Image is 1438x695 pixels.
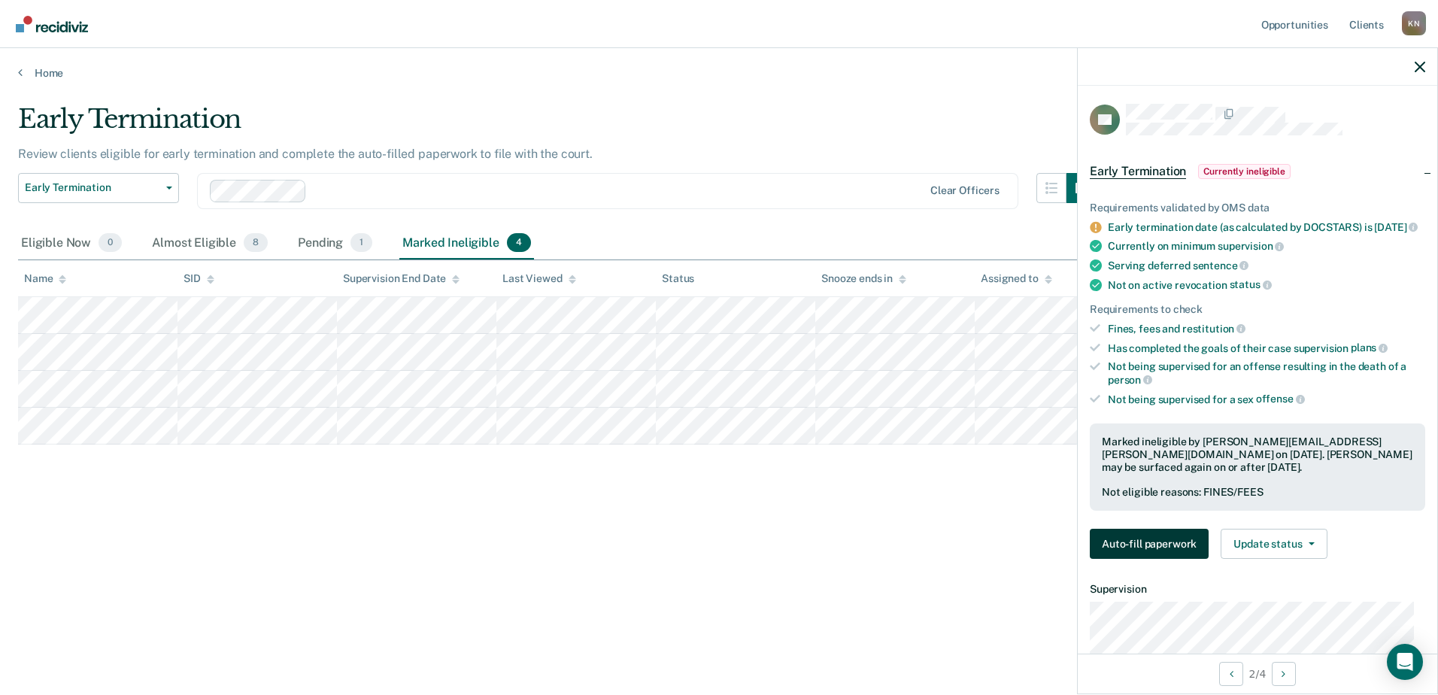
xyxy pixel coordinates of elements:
[149,227,271,260] div: Almost Eligible
[1108,239,1425,253] div: Currently on minimum
[184,272,214,285] div: SID
[821,272,906,285] div: Snooze ends in
[1090,202,1425,214] div: Requirements validated by OMS data
[18,227,125,260] div: Eligible Now
[1351,341,1388,354] span: plans
[1218,240,1284,252] span: supervision
[16,16,88,32] img: Recidiviz
[1090,529,1215,559] a: Navigate to form link
[1387,644,1423,680] div: Open Intercom Messenger
[1221,529,1327,559] button: Update status
[1256,393,1305,405] span: offense
[295,227,375,260] div: Pending
[18,104,1097,147] div: Early Termination
[1108,259,1425,272] div: Serving deferred
[18,66,1420,80] a: Home
[25,181,160,194] span: Early Termination
[1102,486,1413,499] div: Not eligible reasons: FINES/FEES
[502,272,575,285] div: Last Viewed
[1108,374,1152,386] span: person
[1230,278,1272,290] span: status
[1108,341,1425,355] div: Has completed the goals of their case supervision
[1108,393,1425,406] div: Not being supervised for a sex
[1219,662,1243,686] button: Previous Opportunity
[1193,259,1249,272] span: sentence
[343,272,460,285] div: Supervision End Date
[1402,11,1426,35] div: K N
[18,147,593,161] p: Review clients eligible for early termination and complete the auto-filled paperwork to file with...
[244,233,268,253] span: 8
[350,233,372,253] span: 1
[1198,164,1291,179] span: Currently ineligible
[1108,278,1425,292] div: Not on active revocation
[1182,323,1245,335] span: restitution
[99,233,122,253] span: 0
[662,272,694,285] div: Status
[1090,583,1425,596] dt: Supervision
[24,272,66,285] div: Name
[1090,303,1425,316] div: Requirements to check
[399,227,534,260] div: Marked Ineligible
[1402,11,1426,35] button: Profile dropdown button
[1272,662,1296,686] button: Next Opportunity
[930,184,1000,197] div: Clear officers
[1078,654,1437,693] div: 2 / 4
[1108,220,1425,234] div: Early termination date (as calculated by DOCSTARS) is [DATE]
[1108,360,1425,386] div: Not being supervised for an offense resulting in the death of a
[1108,322,1425,335] div: Fines, fees and
[1090,529,1209,559] button: Auto-fill paperwork
[507,233,531,253] span: 4
[1078,147,1437,196] div: Early TerminationCurrently ineligible
[1102,436,1413,473] div: Marked ineligible by [PERSON_NAME][EMAIL_ADDRESS][PERSON_NAME][DOMAIN_NAME] on [DATE]. [PERSON_NA...
[1090,164,1186,179] span: Early Termination
[981,272,1051,285] div: Assigned to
